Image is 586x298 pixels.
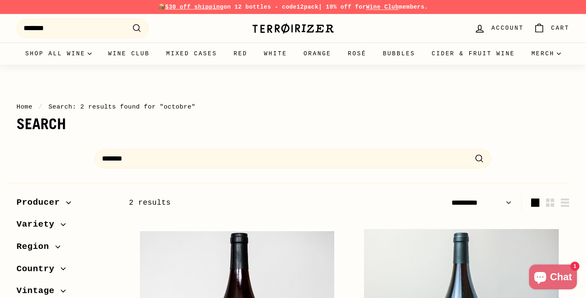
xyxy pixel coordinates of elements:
button: Country [17,260,116,282]
span: Variety [17,218,61,232]
summary: Shop all wine [17,43,100,65]
span: Search: 2 results found for "octobre" [48,103,195,111]
div: 2 results [129,197,349,209]
a: Account [469,16,529,40]
strong: 12pack [297,4,319,10]
a: Wine Club [100,43,158,65]
a: Cart [529,16,574,40]
button: Variety [17,215,116,238]
span: $30 off shipping [165,4,224,10]
span: Producer [17,196,66,210]
inbox-online-store-chat: Shopify online store chat [527,265,579,291]
span: Region [17,240,55,254]
span: Country [17,262,61,276]
a: Red [225,43,256,65]
button: Region [17,238,116,260]
span: Cart [551,24,569,33]
a: Orange [295,43,340,65]
a: Rosé [340,43,375,65]
summary: Merch [523,43,569,65]
span: Vintage [17,284,61,298]
span: / [36,103,45,111]
a: Home [17,103,33,111]
nav: breadcrumbs [17,102,569,112]
p: 📦 on 12 bottles - code | 10% off for members. [17,2,569,12]
h1: Search [17,116,569,132]
button: Producer [17,194,116,216]
span: Account [491,24,524,33]
a: Wine Club [366,4,399,10]
a: Mixed Cases [158,43,225,65]
a: Bubbles [375,43,423,65]
a: Cider & Fruit Wine [423,43,523,65]
a: White [256,43,295,65]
